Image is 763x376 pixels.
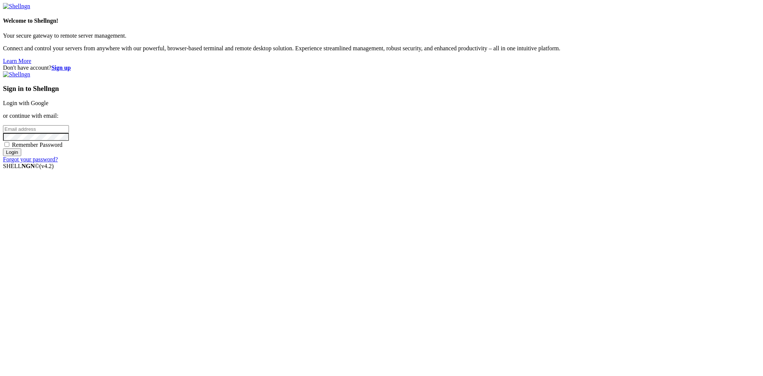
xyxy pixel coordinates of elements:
b: NGN [22,163,35,169]
input: Email address [3,125,69,133]
span: Remember Password [12,142,63,148]
p: Connect and control your servers from anywhere with our powerful, browser-based terminal and remo... [3,45,760,52]
img: Shellngn [3,71,30,78]
p: or continue with email: [3,113,760,119]
img: Shellngn [3,3,30,10]
a: Sign up [51,64,71,71]
h3: Sign in to Shellngn [3,85,760,93]
p: Your secure gateway to remote server management. [3,32,760,39]
a: Login with Google [3,100,48,106]
h4: Welcome to Shellngn! [3,18,760,24]
div: Don't have account? [3,64,760,71]
input: Login [3,148,21,156]
span: SHELL © [3,163,54,169]
input: Remember Password [4,142,9,147]
span: 4.2.0 [39,163,54,169]
a: Learn More [3,58,31,64]
a: Forgot your password? [3,156,58,162]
